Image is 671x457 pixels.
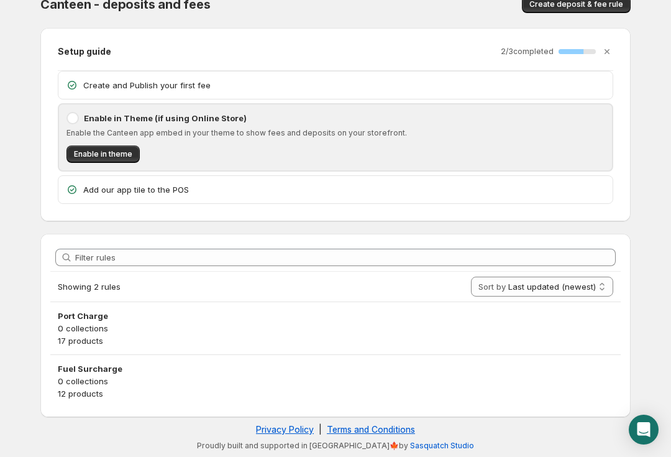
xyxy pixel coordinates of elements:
p: Enable in Theme (if using Online Store) [84,112,605,124]
p: 2 / 3 completed [501,47,554,57]
p: 0 collections [58,375,613,387]
p: Proudly built and supported in [GEOGRAPHIC_DATA]🍁by [47,441,624,451]
input: Filter rules [75,249,616,266]
a: Terms and Conditions [327,424,415,435]
p: Enable the Canteen app embed in your theme to show fees and deposits on your storefront. [66,128,605,138]
button: Dismiss setup guide [598,43,616,60]
p: 0 collections [58,322,613,335]
a: Privacy Policy [256,424,314,435]
div: Open Intercom Messenger [629,415,659,445]
span: | [319,424,322,435]
button: Enable in theme [66,145,140,163]
h2: Setup guide [58,45,111,58]
p: Create and Publish your first fee [83,79,605,91]
p: 17 products [58,335,613,347]
span: Enable in theme [74,149,132,159]
p: 12 products [58,387,613,400]
span: Showing 2 rules [58,282,121,292]
h3: Fuel Surcharge [58,362,613,375]
p: Add our app tile to the POS [83,183,605,196]
a: Sasquatch Studio [410,441,474,450]
h3: Port Charge [58,310,613,322]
